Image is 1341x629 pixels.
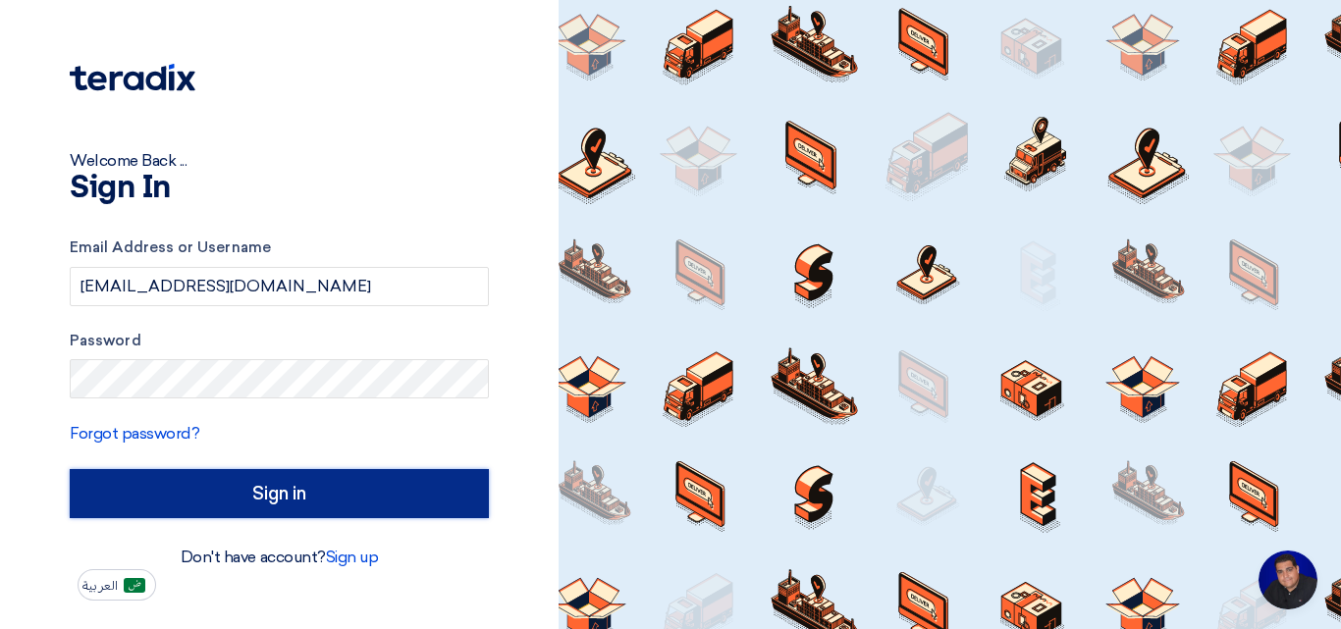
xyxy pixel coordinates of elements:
[70,149,489,173] div: Welcome Back ...
[70,546,489,569] div: Don't have account?
[70,330,489,352] label: Password
[82,579,118,593] span: العربية
[70,469,489,518] input: Sign in
[326,548,379,566] a: Sign up
[124,578,145,593] img: ar-AR.png
[70,236,489,259] label: Email Address or Username
[70,173,489,204] h1: Sign In
[1259,550,1317,609] div: Open chat
[70,267,489,306] input: Enter your business email or username
[70,424,199,443] a: Forgot password?
[70,64,195,91] img: Teradix logo
[78,569,156,601] button: العربية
